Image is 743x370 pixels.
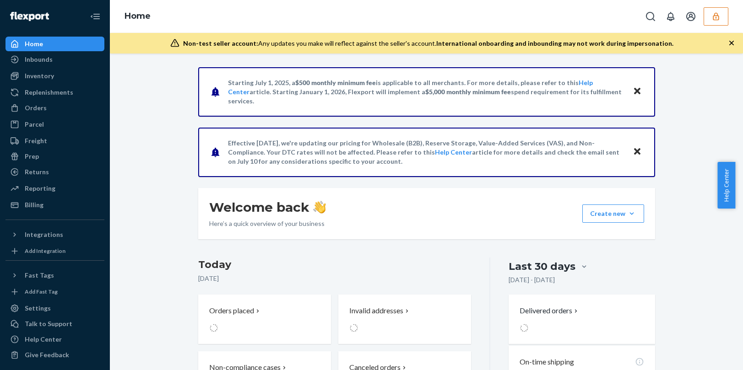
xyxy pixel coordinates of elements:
p: On-time shipping [520,357,574,367]
div: Replenishments [25,88,73,97]
img: hand-wave emoji [313,201,326,214]
a: Prep [5,149,104,164]
div: Inbounds [25,55,53,64]
div: Freight [25,136,47,145]
a: Freight [5,134,104,148]
ol: breadcrumbs [117,3,158,30]
h1: Welcome back [209,199,326,215]
div: Give Feedback [25,350,69,359]
div: Inventory [25,71,54,80]
button: Open account menu [682,7,700,26]
a: Billing [5,198,104,212]
div: Returns [25,167,49,177]
a: Add Integration [5,246,104,257]
span: International onboarding and inbounding may not work during impersonation. [436,39,673,47]
button: Close [631,85,643,98]
p: Here’s a quick overview of your business [209,219,326,228]
button: Open Search Box [641,7,660,26]
p: Effective [DATE], we're updating our pricing for Wholesale (B2B), Reserve Storage, Value-Added Se... [228,139,624,166]
button: Orders placed [198,295,331,344]
button: Give Feedback [5,348,104,362]
div: Home [25,39,43,48]
a: Inbounds [5,52,104,67]
div: Billing [25,200,43,209]
p: Orders placed [209,306,254,316]
div: Fast Tags [25,271,54,280]
h3: Today [198,257,472,272]
div: Settings [25,304,51,313]
button: Invalid addresses [338,295,471,344]
button: Close Navigation [86,7,104,26]
div: Help Center [25,335,62,344]
div: Integrations [25,230,63,239]
span: $5,000 monthly minimum fee [425,88,511,96]
button: Talk to Support [5,316,104,331]
div: Orders [25,103,47,113]
a: Help Center [5,332,104,347]
a: Replenishments [5,85,104,100]
p: Starting July 1, 2025, a is applicable to all merchants. For more details, please refer to this a... [228,78,624,106]
a: Settings [5,301,104,316]
div: Parcel [25,120,44,129]
a: Parcel [5,117,104,132]
div: Add Fast Tag [25,288,58,295]
a: Help Center [435,148,472,156]
button: Open notifications [662,7,680,26]
div: Any updates you make will reflect against the seller's account. [183,39,673,48]
button: Close [631,145,643,159]
button: Delivered orders [520,306,580,316]
button: Help Center [717,162,735,209]
div: Last 30 days [509,259,575,273]
p: [DATE] - [DATE] [509,275,555,284]
a: Inventory [5,69,104,83]
a: Returns [5,165,104,179]
a: Reporting [5,181,104,196]
img: Flexport logo [10,12,49,21]
p: [DATE] [198,274,472,283]
a: Orders [5,101,104,115]
button: Fast Tags [5,268,104,283]
a: Home [125,11,151,21]
div: Add Integration [25,247,65,255]
div: Talk to Support [25,319,72,328]
span: Non-test seller account: [183,39,258,47]
a: Home [5,37,104,51]
button: Create new [582,204,644,223]
p: Invalid addresses [349,306,403,316]
div: Reporting [25,184,55,193]
span: $500 monthly minimum fee [295,79,376,86]
a: Add Fast Tag [5,286,104,297]
div: Prep [25,152,39,161]
button: Integrations [5,227,104,242]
